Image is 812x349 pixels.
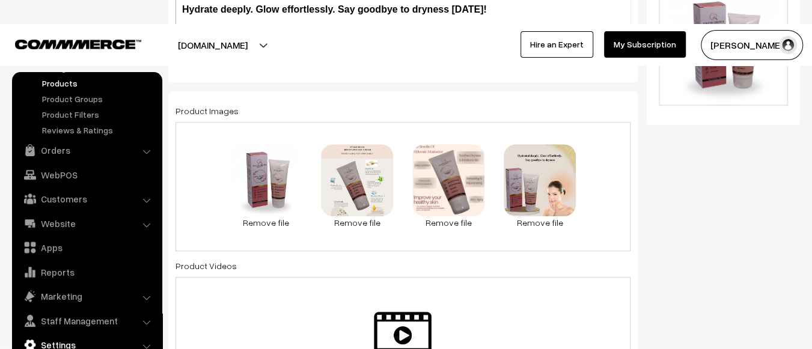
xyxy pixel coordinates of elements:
[136,30,290,60] button: [DOMAIN_NAME]
[701,30,803,60] button: [PERSON_NAME]…
[504,216,576,229] a: Remove file
[176,105,239,117] label: Product Images
[412,216,484,229] a: Remove file
[15,237,158,258] a: Apps
[182,4,487,14] b: Hydrate deeply. Glow effortlessly. Say goodbye to dryness [DATE]!
[321,216,393,229] a: Remove file
[604,31,686,58] a: My Subscription
[15,40,141,49] img: COMMMERCE
[15,261,158,283] a: Reports
[15,213,158,234] a: Website
[39,124,158,136] a: Reviews & Ratings
[15,188,158,210] a: Customers
[39,108,158,121] a: Product Filters
[15,310,158,332] a: Staff Management
[779,36,797,54] img: user
[176,259,237,272] label: Product Videos
[15,139,158,161] a: Orders
[230,216,302,229] a: Remove file
[39,93,158,105] a: Product Groups
[520,31,593,58] a: Hire an Expert
[39,77,158,90] a: Products
[15,36,120,50] a: COMMMERCE
[15,164,158,186] a: WebPOS
[15,285,158,307] a: Marketing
